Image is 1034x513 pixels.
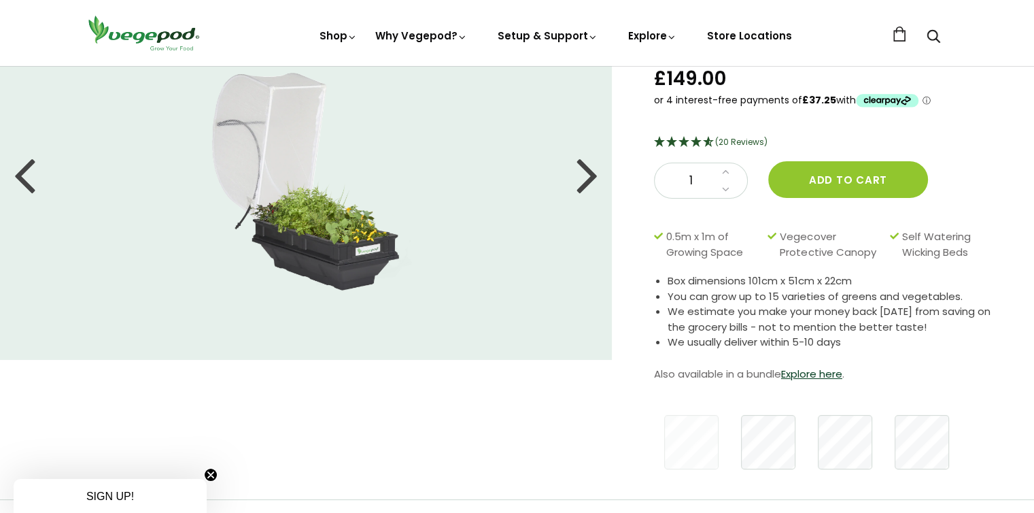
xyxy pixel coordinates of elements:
span: SIGN UP! [86,491,134,502]
a: Explore here [781,367,842,381]
a: Why Vegepod? [375,29,468,43]
img: Small Raised Garden Bed with Canopy [192,55,419,293]
a: Store Locations [707,29,792,43]
span: 1 [668,172,714,190]
li: We estimate you make your money back [DATE] from saving on the grocery bills - not to mention the... [668,304,1000,335]
span: Vegecover Protective Canopy [780,229,882,260]
div: 4.75 Stars - 20 Reviews [654,134,1000,152]
div: SIGN UP!Close teaser [14,479,207,513]
a: Setup & Support [498,29,598,43]
button: Add to cart [768,161,928,198]
img: Vegepod [82,14,205,52]
a: Increase quantity by 1 [718,163,734,181]
button: Close teaser [204,468,218,482]
a: Search [927,31,940,45]
li: You can grow up to 15 varieties of greens and vegetables. [668,289,1000,305]
li: Box dimensions 101cm x 51cm x 22cm [668,274,1000,289]
a: Explore [628,29,677,43]
span: 0.5m x 1m of Growing Space [666,229,761,260]
span: Self Watering Wicking Beds [902,229,993,260]
span: £149.00 [654,66,727,91]
span: (20 Reviews) [715,136,768,148]
a: Decrease quantity by 1 [718,181,734,199]
li: We usually deliver within 5-10 days [668,335,1000,350]
p: Also available in a bundle . [654,364,1000,384]
a: Shop [320,29,358,43]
